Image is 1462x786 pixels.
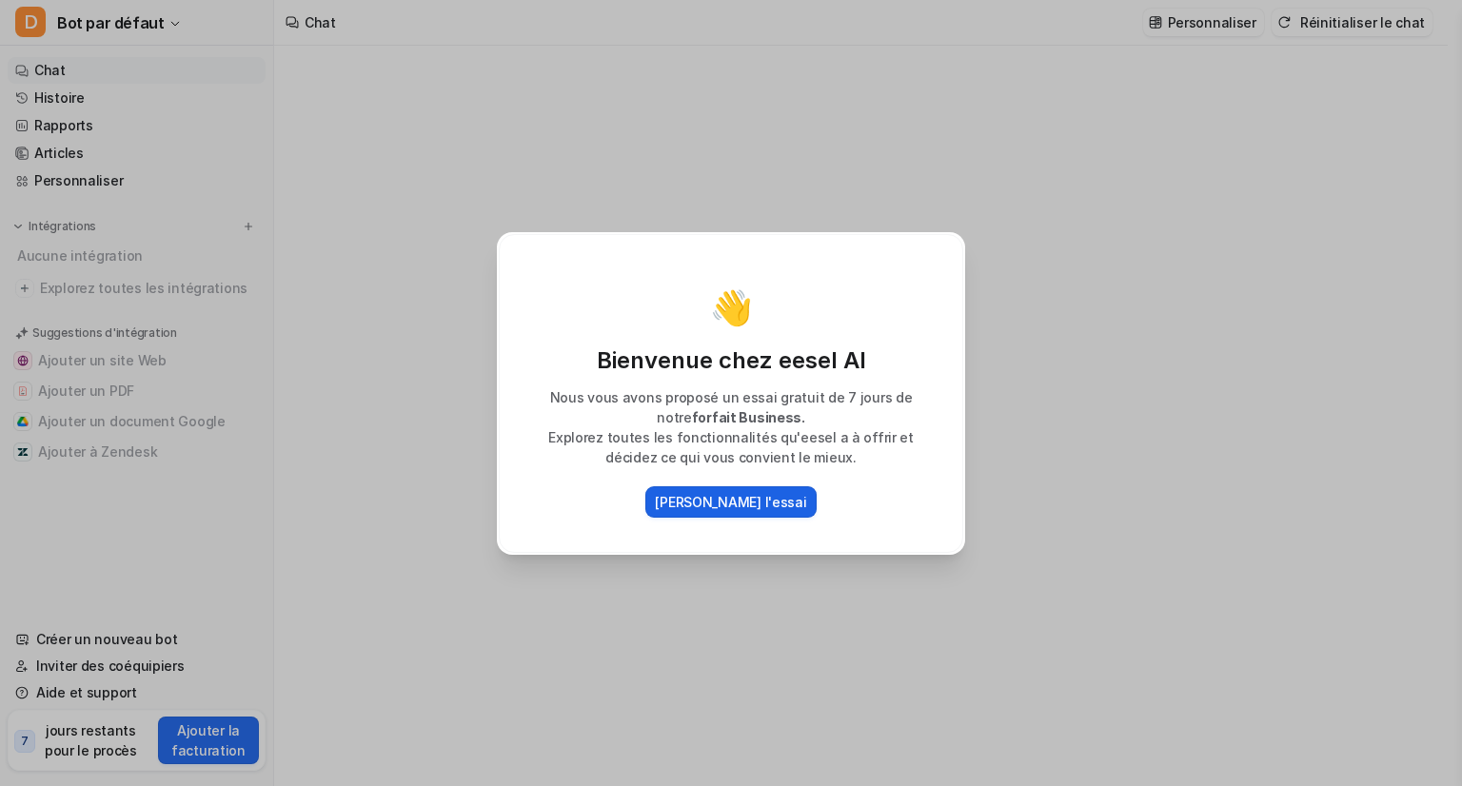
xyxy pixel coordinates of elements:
[550,389,913,425] font: Nous vous avons proposé un essai gratuit de 7 jours de notre
[548,429,914,465] font: Explorez toutes les fonctionnalités qu'eesel a à offrir et décidez ce qui vous convient le mieux.
[645,486,816,518] button: [PERSON_NAME] l'essai
[597,346,866,374] font: Bienvenue chez eesel AI
[692,409,805,425] font: forfait Business.
[655,494,806,510] font: [PERSON_NAME] l'essai
[710,286,753,328] font: 👋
